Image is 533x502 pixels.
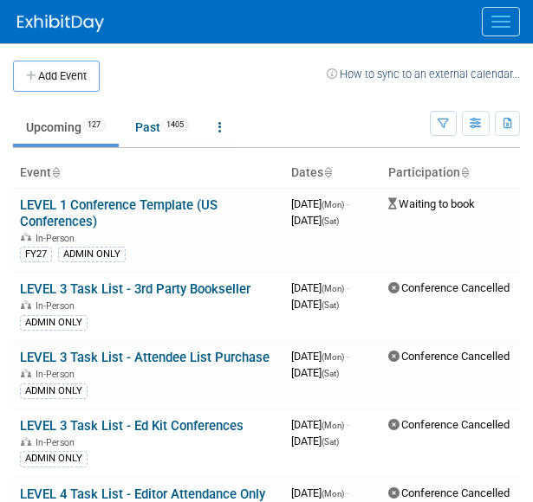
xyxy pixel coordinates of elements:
span: - [347,418,349,431]
a: Sort by Event Name [51,165,60,179]
span: [DATE] [291,214,339,227]
span: (Mon) [322,489,344,499]
span: - [347,486,349,499]
a: LEVEL 4 Task List - Editor Attendance Only [20,486,265,502]
span: [DATE] [291,281,349,294]
img: In-Person Event [21,437,31,446]
a: How to sync to an external calendar... [327,68,520,80]
span: (Sat) [322,300,339,310]
span: 127 [82,119,106,132]
span: [DATE] [291,418,349,431]
a: Sort by Start Date [323,165,332,179]
div: ADMIN ONLY [20,383,88,399]
img: In-Person Event [21,300,31,309]
span: [DATE] [291,366,339,379]
a: Past1405 [122,111,202,144]
div: ADMIN ONLY [20,315,88,331]
a: LEVEL 3 Task List - Ed Kit Conferences [20,418,244,434]
span: In-Person [36,300,80,312]
span: (Sat) [322,437,339,447]
span: In-Person [36,369,80,380]
a: Sort by Participation Type [460,165,469,179]
span: (Mon) [322,200,344,209]
a: LEVEL 3 Task List - Attendee List Purchase [20,350,270,365]
span: 1405 [161,119,189,132]
span: Conference Cancelled [388,281,510,294]
span: - [347,197,349,210]
div: ADMIN ONLY [58,247,126,262]
button: Menu [482,7,520,36]
span: (Sat) [322,369,339,378]
span: (Mon) [322,421,344,430]
span: - [347,281,349,294]
div: FY27 [20,247,52,262]
span: [DATE] [291,298,339,311]
a: Upcoming127 [13,111,119,144]
span: (Mon) [322,352,344,362]
span: Waiting to book [388,197,475,210]
img: In-Person Event [21,369,31,377]
span: [DATE] [291,350,349,363]
button: Add Event [13,61,100,92]
img: In-Person Event [21,233,31,241]
span: Conference Cancelled [388,350,510,363]
a: LEVEL 1 Conference Template (US Conferences) [20,197,218,229]
span: [DATE] [291,197,349,210]
span: Conference Cancelled [388,418,510,431]
img: ExhibitDay [17,15,104,32]
div: ADMIN ONLY [20,451,88,467]
span: In-Person [36,233,80,244]
span: (Sat) [322,216,339,226]
span: (Mon) [322,284,344,293]
span: [DATE] [291,486,349,499]
th: Dates [284,158,381,188]
a: LEVEL 3 Task List - 3rd Party Bookseller [20,281,250,297]
span: Conference Cancelled [388,486,510,499]
span: - [347,350,349,363]
th: Participation [381,158,520,188]
span: In-Person [36,437,80,448]
th: Event [13,158,284,188]
span: [DATE] [291,434,339,447]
